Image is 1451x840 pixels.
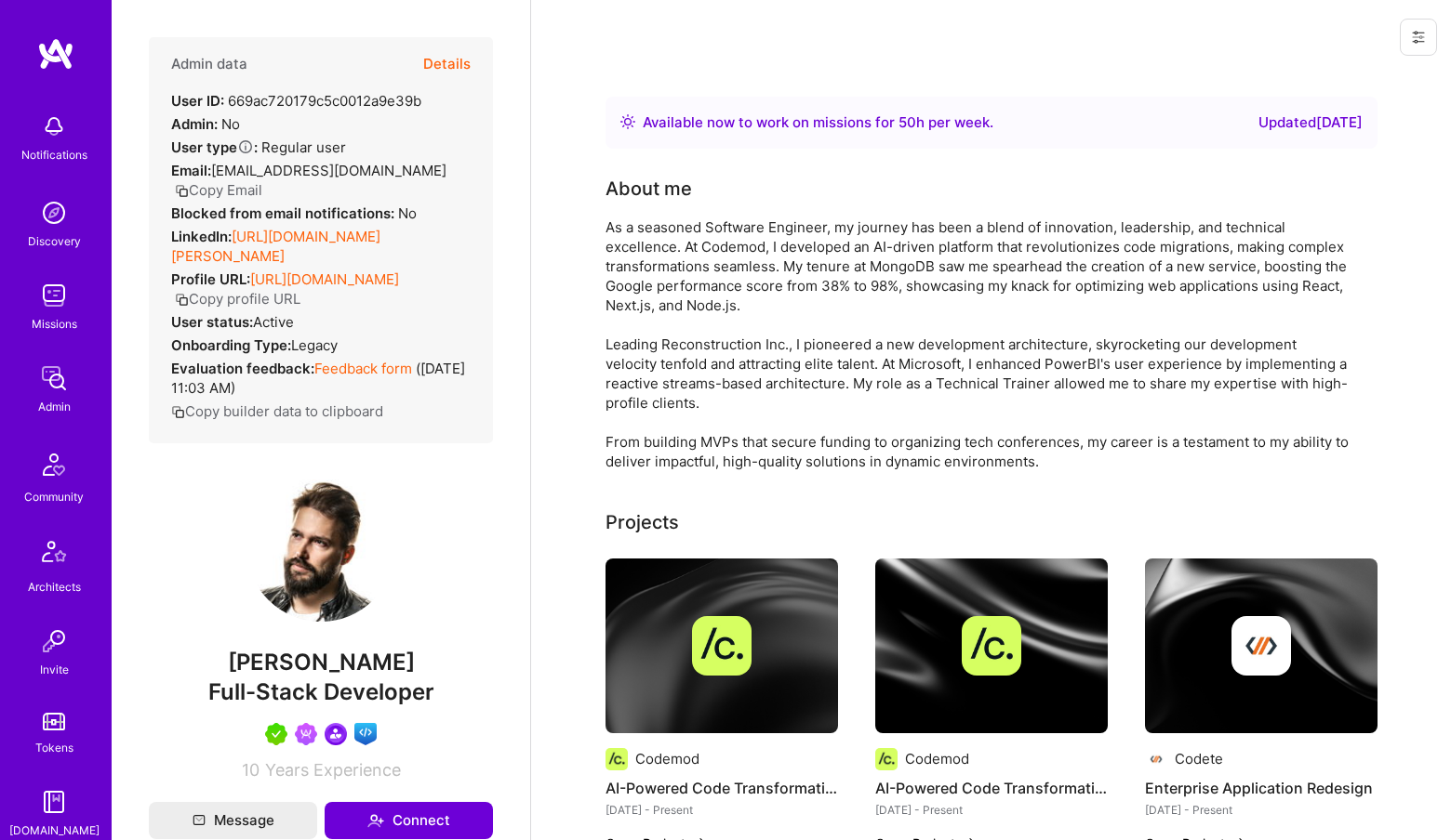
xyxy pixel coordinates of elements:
[606,175,692,203] div: About me
[171,270,250,288] strong: Profile URL:
[325,802,493,839] button: Connect
[367,812,384,829] i: icon Connect
[171,92,224,110] strong: User ID:
[171,138,346,157] div: Regular user
[875,748,898,770] img: Company logo
[295,723,317,745] img: Been on Mission
[171,203,417,223] div: No
[175,289,300,308] button: Copy profile URL
[325,723,347,745] img: Community leader
[1145,776,1378,800] h4: Enterprise Application Redesign
[175,180,262,200] button: Copy Email
[40,660,69,679] div: Invite
[606,217,1350,471] div: As a seasoned Software Engineer, my journey has been a blend of innovation, leadership, and techn...
[242,760,260,780] span: 10
[314,360,412,377] a: Feedback form
[875,800,1108,820] div: [DATE] - Present
[208,678,434,705] span: Full-Stack Developer
[171,360,314,377] strong: Evaluation feedback:
[171,405,185,419] i: icon Copy
[905,749,969,768] div: Codemod
[1175,749,1223,768] div: Codete
[620,114,635,129] img: Availability
[32,532,76,577] img: Architects
[875,776,1108,800] h4: AI-Powered Code Transformation Tool
[606,776,838,800] h4: AI-Powered Code Transformation Platform
[171,228,380,265] a: [URL][DOMAIN_NAME][PERSON_NAME]
[291,336,338,354] span: legacy
[35,277,73,314] img: teamwork
[354,723,377,745] img: Front-end guild
[171,313,253,331] strong: User status:
[35,783,73,820] img: guide book
[606,558,838,733] img: cover
[37,37,74,71] img: logo
[35,194,73,231] img: discovery
[643,112,993,134] div: Available now to work on missions for h per week .
[423,37,471,91] button: Details
[171,204,398,222] strong: Blocked from email notifications:
[171,114,240,134] div: No
[171,359,471,398] div: ( [DATE] 11:03 AM )
[171,162,211,179] strong: Email:
[237,138,254,155] i: Help
[265,723,287,745] img: A.Teamer in Residence
[1231,616,1291,676] img: Company logo
[171,56,247,72] h4: Admin data
[253,313,294,331] span: Active
[1145,748,1167,770] img: Company logo
[899,113,916,131] span: 50
[1145,558,1378,733] img: cover
[35,623,73,660] img: Invite
[962,616,1021,676] img: Company logo
[250,270,399,288] a: [URL][DOMAIN_NAME]
[606,800,838,820] div: [DATE] - Present
[149,649,493,676] span: [PERSON_NAME]
[35,360,73,397] img: admin teamwork
[175,293,189,307] i: icon Copy
[171,336,291,354] strong: Onboarding Type:
[171,138,258,156] strong: User type :
[171,115,218,133] strong: Admin:
[246,473,395,622] img: User Avatar
[692,616,752,676] img: Company logo
[171,228,232,245] strong: LinkedIn:
[32,442,76,487] img: Community
[175,184,189,198] i: icon Copy
[32,314,77,334] div: Missions
[28,231,81,251] div: Discovery
[24,487,84,506] div: Community
[606,508,679,536] div: Projects
[9,820,100,840] div: [DOMAIN_NAME]
[43,713,65,730] img: tokens
[171,401,383,421] button: Copy builder data to clipboard
[635,749,699,768] div: Codemod
[875,558,1108,733] img: cover
[606,748,628,770] img: Company logo
[211,162,446,179] span: [EMAIL_ADDRESS][DOMAIN_NAME]
[1145,800,1378,820] div: [DATE] - Present
[193,814,206,827] i: icon Mail
[171,91,421,111] div: 669ac720179c5c0012a9e39b
[1258,112,1363,134] div: Updated [DATE]
[265,760,401,780] span: Years Experience
[38,397,71,416] div: Admin
[28,577,81,597] div: Architects
[35,738,73,757] div: Tokens
[149,802,317,839] button: Message
[21,145,87,164] div: Notifications
[35,108,73,145] img: bell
